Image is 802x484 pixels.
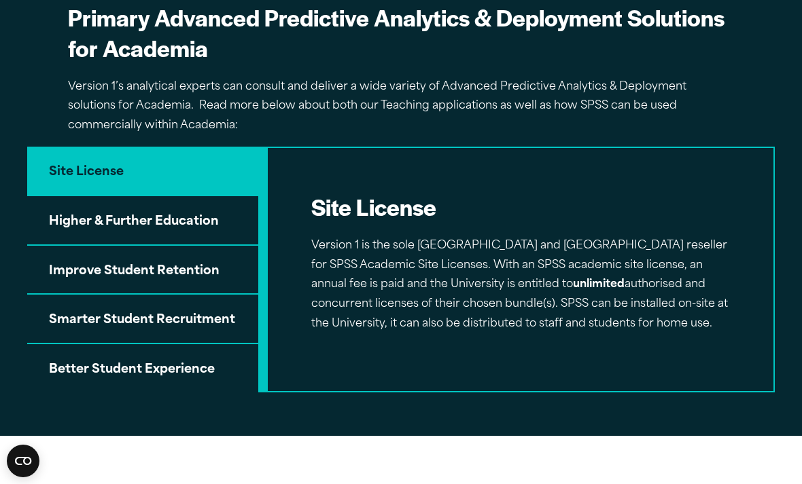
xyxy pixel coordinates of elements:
button: Higher & Further Education [27,196,258,246]
h2: Site License [311,191,730,222]
p: Version 1 is the sole [GEOGRAPHIC_DATA] and [GEOGRAPHIC_DATA] reseller for SPSS Academic Site Lic... [311,236,730,334]
button: Open CMP widget [7,445,39,477]
h2: Primary Advanced Predictive Analytics & Deployment Solutions for Academia [68,2,734,62]
strong: unlimited [573,279,625,290]
button: Site License [27,147,258,196]
p: Version 1’s analytical experts can consult and deliver a wide variety of Advanced Predictive Anal... [68,77,734,136]
button: Improve Student Retention [27,246,258,295]
button: Better Student Experience [27,344,258,392]
button: Smarter Student Recruitment [27,295,258,344]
